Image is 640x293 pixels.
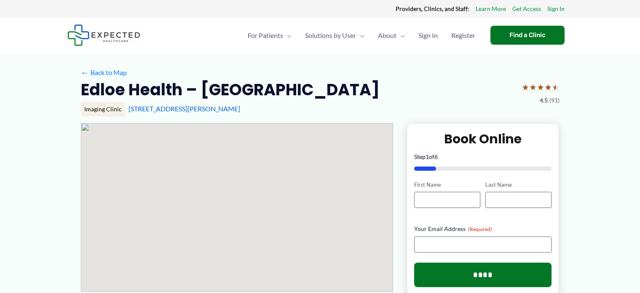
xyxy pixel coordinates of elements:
a: Register [445,21,482,50]
label: Last Name [485,181,552,189]
span: Sign In [418,21,438,50]
span: ★ [529,79,537,95]
span: ★ [522,79,529,95]
a: Sign In [547,3,565,14]
p: Step of [414,154,552,160]
h2: Edloe Health – [GEOGRAPHIC_DATA] [81,79,380,100]
a: Learn More [476,3,506,14]
span: ★ [544,79,552,95]
span: 1 [426,153,429,160]
span: ★ [537,79,544,95]
a: AboutMenu Toggle [371,21,412,50]
span: For Patients [248,21,283,50]
a: ←Back to Map [81,66,127,79]
label: Your Email Address [414,225,552,233]
img: Expected Healthcare Logo - side, dark font, small [67,24,140,46]
a: Solutions by UserMenu Toggle [298,21,371,50]
span: About [378,21,396,50]
a: Sign In [412,21,445,50]
span: 6 [434,153,438,160]
div: Imaging Clinic [81,102,125,116]
span: Solutions by User [305,21,356,50]
a: Get Access [512,3,541,14]
span: (91) [549,95,560,106]
span: Menu Toggle [356,21,364,50]
span: 4.5 [540,95,548,106]
span: Register [451,21,475,50]
a: [STREET_ADDRESS][PERSON_NAME] [129,105,240,113]
span: Menu Toggle [396,21,405,50]
label: First Name [414,181,480,189]
span: (Required) [468,226,492,232]
a: For PatientsMenu Toggle [241,21,298,50]
a: Find a Clinic [490,26,565,45]
h2: Book Online [414,131,552,147]
nav: Primary Site Navigation [241,21,482,50]
span: Menu Toggle [283,21,292,50]
span: ★ [552,79,560,95]
span: ← [81,68,89,76]
strong: Providers, Clinics, and Staff: [396,5,469,12]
